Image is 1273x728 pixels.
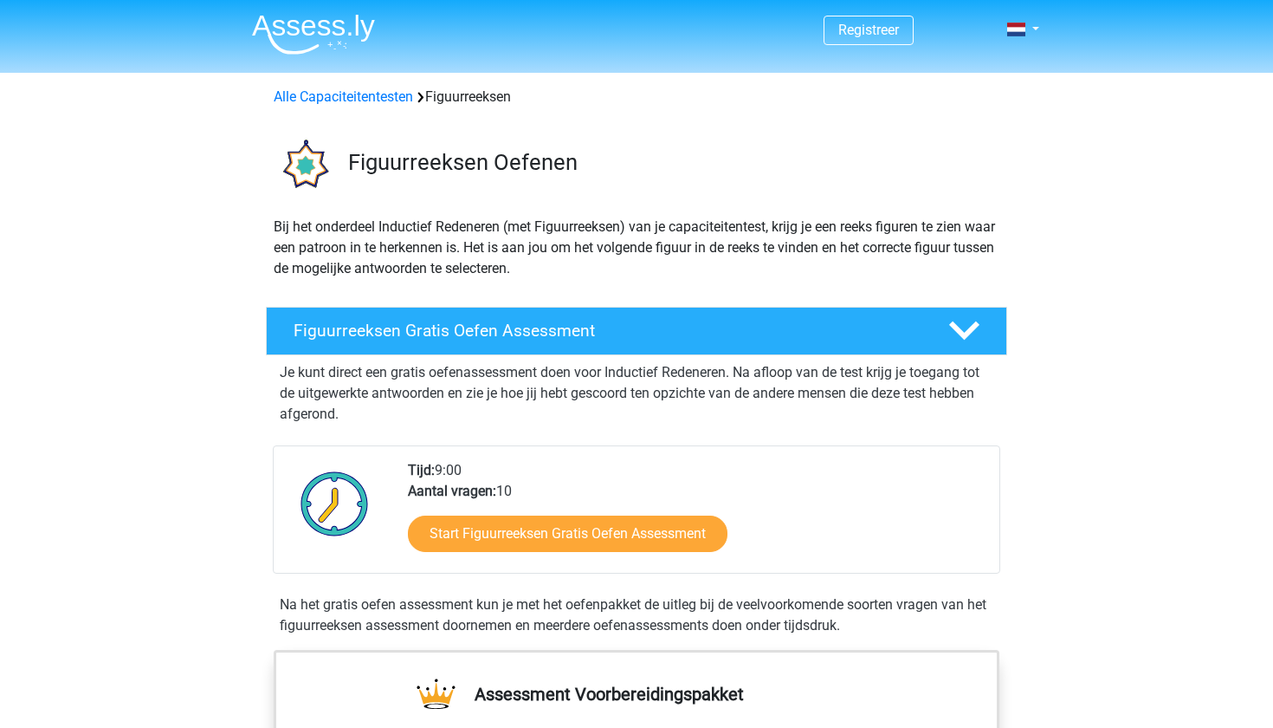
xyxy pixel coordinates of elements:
img: Klok [291,460,378,547]
p: Je kunt direct een gratis oefenassessment doen voor Inductief Redeneren. Na afloop van de test kr... [280,362,993,425]
h4: Figuurreeksen Gratis Oefen Assessment [294,321,921,341]
div: Na het gratis oefen assessment kun je met het oefenpakket de uitleg bij de veelvoorkomende soorte... [273,595,1000,636]
h3: Figuurreeksen Oefenen [348,149,993,176]
p: Bij het onderdeel Inductief Redeneren (met Figuurreeksen) van je capaciteitentest, krijg je een r... [274,217,999,279]
a: Figuurreeksen Gratis Oefen Assessment [259,307,1014,355]
b: Aantal vragen: [408,483,496,499]
b: Tijd: [408,462,435,478]
div: 9:00 10 [395,460,998,573]
div: Figuurreeksen [267,87,1006,107]
a: Start Figuurreeksen Gratis Oefen Assessment [408,516,727,552]
img: Assessly [252,14,375,55]
a: Registreer [838,22,899,38]
img: figuurreeksen [267,128,340,202]
a: Alle Capaciteitentesten [274,88,413,105]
